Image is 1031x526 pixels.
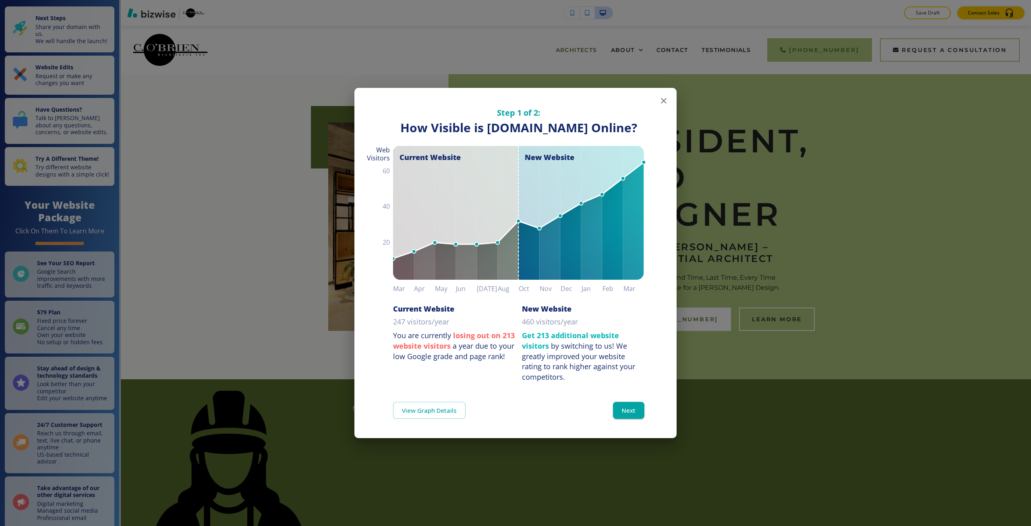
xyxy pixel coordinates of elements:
h6: Dec [561,283,582,294]
h6: Mar [393,283,414,294]
p: 460 visitors/year [522,317,578,327]
h6: Nov [540,283,561,294]
h6: Current Website [393,304,454,314]
p: You are currently a year due to your low Google grade and page rank! [393,331,515,362]
h6: Oct [519,283,540,294]
div: We greatly improved your website rating to rank higher against your competitors. [522,341,635,382]
h6: May [435,283,456,294]
strong: Get 213 additional website visitors [522,331,619,351]
h6: Aug [498,283,519,294]
h6: Jun [456,283,477,294]
a: View Graph Details [393,402,466,419]
h6: Mar [623,283,644,294]
h6: Feb [602,283,623,294]
p: by switching to us! [522,331,644,383]
strong: losing out on 213 website visitors [393,331,515,351]
h6: Jan [582,283,602,294]
p: 247 visitors/year [393,317,449,327]
h6: New Website [522,304,571,314]
button: Next [613,402,644,419]
h6: [DATE] [477,283,498,294]
h6: Apr [414,283,435,294]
